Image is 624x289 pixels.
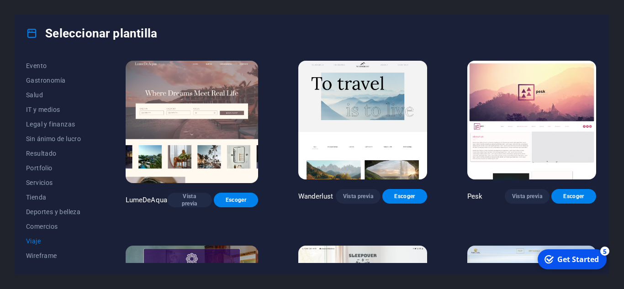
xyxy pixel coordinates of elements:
[68,1,77,10] div: 5
[26,26,157,41] h4: Seleccionar plantilla
[26,62,85,69] span: Evento
[26,252,85,259] span: Wireframe
[298,192,333,201] p: Wanderlust
[26,205,85,219] button: Deportes y belleza
[26,146,85,161] button: Resultado
[26,88,85,102] button: Salud
[126,195,167,205] p: LumeDeAqua
[26,91,85,99] span: Salud
[505,189,550,204] button: Vista previa
[26,248,85,263] button: Wireframe
[26,190,85,205] button: Tienda
[390,193,420,200] span: Escoger
[559,193,589,200] span: Escoger
[26,219,85,234] button: Comercios
[467,61,596,179] img: Pesk
[26,175,85,190] button: Servicios
[5,4,74,24] div: Get Started 5 items remaining, 0% complete
[298,61,427,179] img: Wanderlust
[26,164,85,172] span: Portfolio
[126,61,258,183] img: LumeDeAqua
[26,223,85,230] span: Comercios
[26,135,85,142] span: Sin ánimo de lucro
[26,58,85,73] button: Evento
[26,208,85,215] span: Deportes y belleza
[167,193,212,207] button: Vista previa
[214,193,259,207] button: Escoger
[336,189,381,204] button: Vista previa
[26,161,85,175] button: Portfolio
[26,237,85,245] span: Viaje
[343,193,373,200] span: Vista previa
[467,192,483,201] p: Pesk
[26,194,85,201] span: Tienda
[26,234,85,248] button: Viaje
[382,189,427,204] button: Escoger
[26,102,85,117] button: IT y medios
[26,179,85,186] span: Servicios
[26,150,85,157] span: Resultado
[26,77,85,84] span: Gastronomía
[512,193,542,200] span: Vista previa
[26,73,85,88] button: Gastronomía
[26,106,85,113] span: IT y medios
[25,9,66,19] div: Get Started
[26,121,85,128] span: Legal y finanzas
[221,196,251,204] span: Escoger
[175,193,204,207] span: Vista previa
[551,189,596,204] button: Escoger
[26,131,85,146] button: Sin ánimo de lucro
[26,117,85,131] button: Legal y finanzas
